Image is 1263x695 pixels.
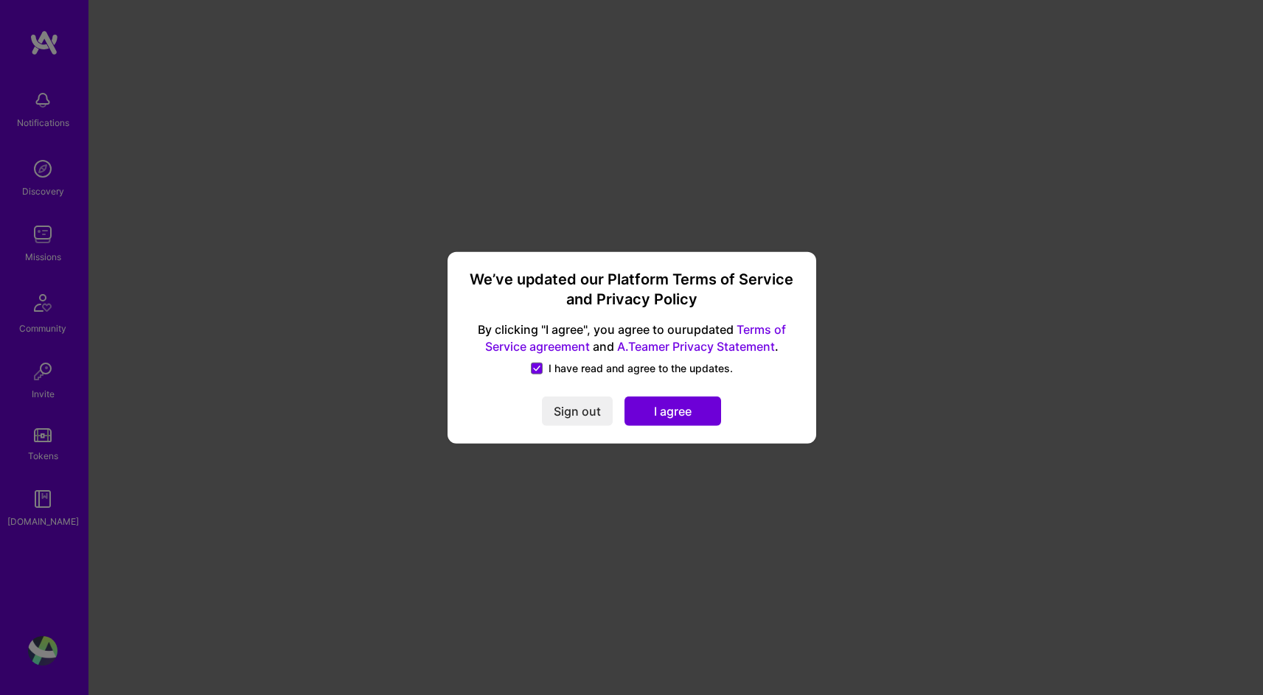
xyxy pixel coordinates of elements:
[624,397,721,426] button: I agree
[617,339,775,354] a: A.Teamer Privacy Statement
[465,321,798,355] span: By clicking "I agree", you agree to our updated and .
[549,361,733,376] span: I have read and agree to the updates.
[542,397,613,426] button: Sign out
[485,322,786,354] a: Terms of Service agreement
[465,269,798,310] h3: We’ve updated our Platform Terms of Service and Privacy Policy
